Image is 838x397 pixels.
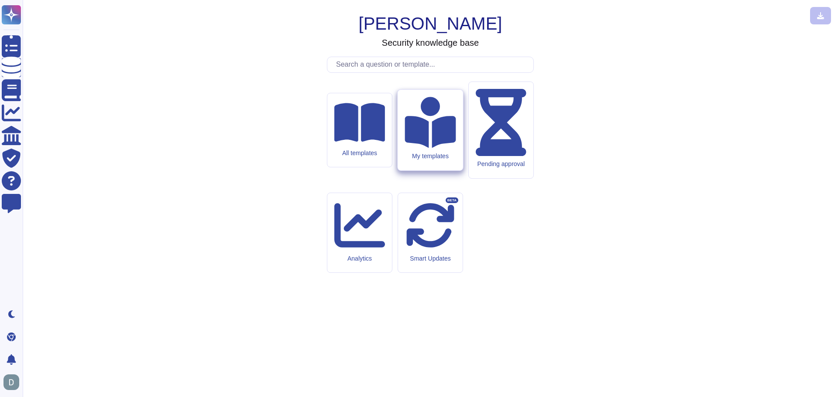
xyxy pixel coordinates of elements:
[359,13,502,34] h1: [PERSON_NAME]
[334,149,385,157] div: All templates
[405,153,456,160] div: My templates
[382,37,479,48] h3: Security knowledge base
[405,255,456,262] div: Smart Updates
[334,255,385,262] div: Analytics
[3,374,19,390] img: user
[2,373,25,392] button: user
[332,57,533,72] input: Search a question or template...
[446,197,458,204] div: BETA
[476,160,526,168] div: Pending approval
